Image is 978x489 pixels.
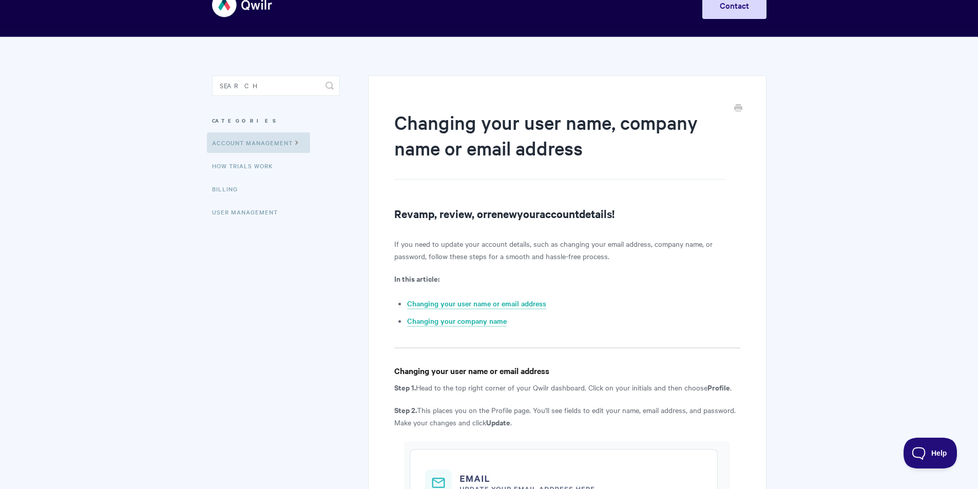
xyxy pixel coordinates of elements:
[212,155,281,176] a: How Trials Work
[579,206,615,221] b: details!
[394,273,439,284] b: In this article:
[407,316,507,327] a: Changing your company name
[394,238,740,262] p: If you need to update your account details, such as changing your email address, company name, or...
[904,438,957,468] iframe: Toggle Customer Support
[394,404,417,415] strong: Step 2.
[394,404,740,428] p: This places you on the Profile page. You'll see fields to edit your name, email address, and pass...
[517,206,540,221] b: your
[394,205,740,222] h2: renew account
[394,206,487,221] b: Revamp, review, or
[394,381,740,394] p: Head to the top right corner of your Qwilr dashboard. Click on your initials and then choose .
[212,75,340,96] input: Search
[212,179,245,199] a: Billing
[394,109,724,180] h1: Changing your user name, company name or email address
[734,103,742,114] a: Print this Article
[207,132,310,153] a: Account Management
[394,364,740,377] h4: Changing your user name or email address
[212,202,285,222] a: User Management
[486,417,510,427] strong: Update
[407,298,546,309] a: Changing your user name or email address
[394,382,416,393] strong: Step 1.
[707,382,730,393] strong: Profile
[212,111,340,130] h3: Categories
